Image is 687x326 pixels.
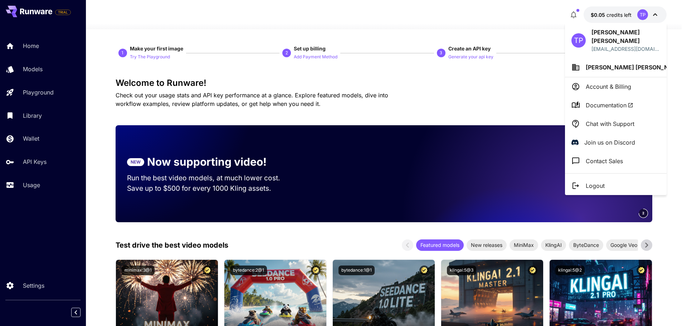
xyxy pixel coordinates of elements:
[586,181,605,190] p: Logout
[584,138,635,147] p: Join us on Discord
[586,101,633,110] span: Documentation
[586,64,684,71] span: [PERSON_NAME] [PERSON_NAME]
[565,58,667,77] button: [PERSON_NAME] [PERSON_NAME]
[586,82,631,91] p: Account & Billing
[591,45,660,53] p: [EMAIL_ADDRESS][DOMAIN_NAME]
[586,120,634,128] p: Chat with Support
[591,28,660,45] p: [PERSON_NAME] [PERSON_NAME]
[591,45,660,53] div: hai.thanhthinh@gmail.com
[571,33,586,48] div: TP
[586,157,623,165] p: Contact Sales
